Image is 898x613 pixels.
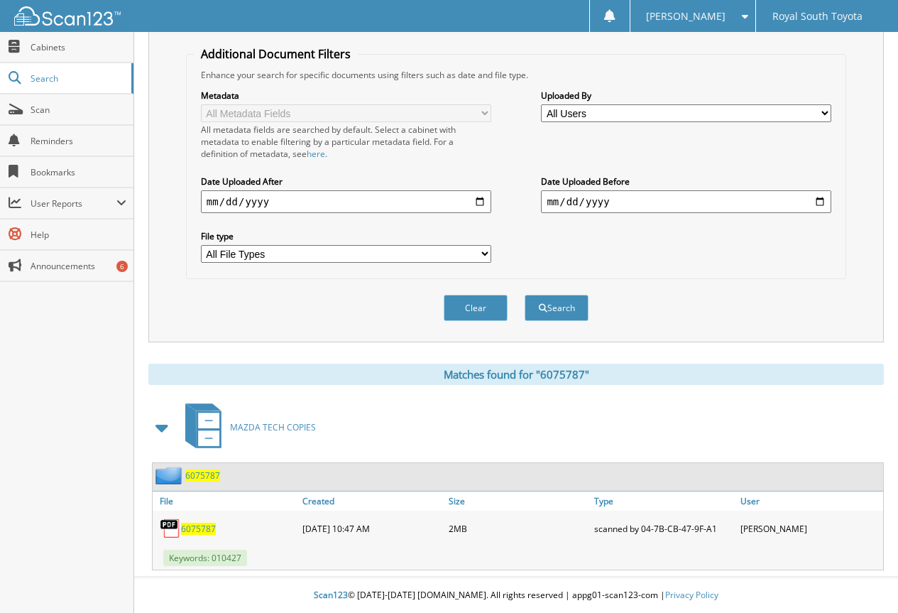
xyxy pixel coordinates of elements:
[299,514,445,543] div: [DATE] 10:47 AM
[591,514,737,543] div: scanned by 04-7B-CB-47-9F-A1
[14,6,121,26] img: scan123-logo-white.svg
[541,190,831,213] input: end
[525,295,588,321] button: Search
[194,69,838,81] div: Enhance your search for specific documents using filters such as date and file type.
[160,518,181,539] img: PDF.png
[185,470,220,482] a: 6075787
[181,523,216,535] a: 6075787
[737,514,883,543] div: [PERSON_NAME]
[31,135,126,147] span: Reminders
[314,589,348,601] span: Scan123
[31,104,126,116] span: Scan
[201,175,491,188] label: Date Uploaded After
[737,492,883,511] a: User
[445,492,591,511] a: Size
[541,89,831,102] label: Uploaded By
[31,197,116,210] span: User Reports
[230,421,316,433] span: MAZDA TECH COPIES
[591,492,737,511] a: Type
[31,260,126,272] span: Announcements
[201,89,491,102] label: Metadata
[134,578,898,613] div: © [DATE]-[DATE] [DOMAIN_NAME]. All rights reserved | appg01-scan123-com |
[116,261,128,272] div: 6
[307,148,325,160] a: here
[31,229,126,241] span: Help
[827,545,898,613] iframe: Chat Widget
[665,589,718,601] a: Privacy Policy
[153,492,299,511] a: File
[201,124,491,160] div: All metadata fields are searched by default. Select a cabinet with metadata to enable filtering b...
[201,190,491,213] input: start
[148,364,884,385] div: Matches found for "6075787"
[31,41,126,53] span: Cabinets
[772,12,863,21] span: Royal South Toyota
[444,295,508,321] button: Clear
[177,399,316,455] a: MAZDA TECH COPIES
[445,514,591,543] div: 2MB
[31,166,126,178] span: Bookmarks
[163,550,247,566] span: Keywords: 010427
[194,46,358,62] legend: Additional Document Filters
[31,72,124,85] span: Search
[541,175,831,188] label: Date Uploaded Before
[299,492,445,511] a: Created
[646,12,725,21] span: [PERSON_NAME]
[155,467,185,484] img: folder2.png
[201,230,491,242] label: File type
